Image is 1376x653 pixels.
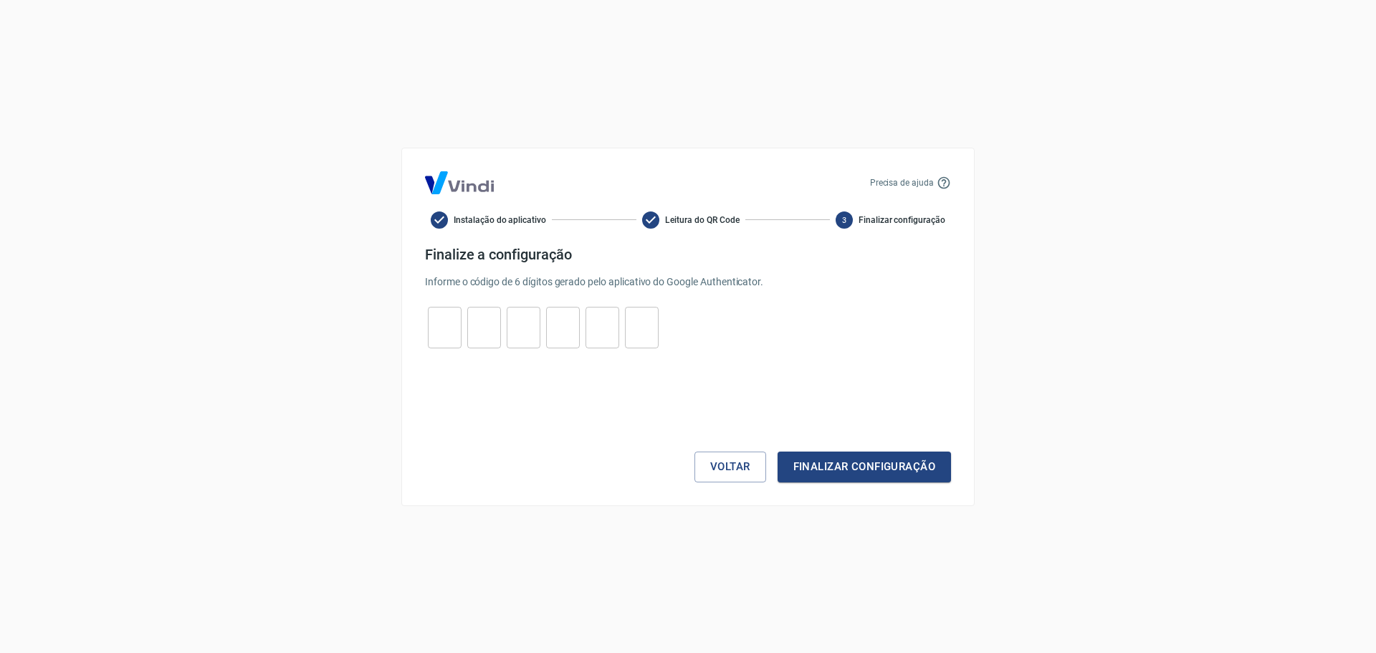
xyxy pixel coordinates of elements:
p: Precisa de ajuda [870,176,934,189]
img: Logo Vind [425,171,494,194]
span: Leitura do QR Code [665,214,739,227]
p: Informe o código de 6 dígitos gerado pelo aplicativo do Google Authenticator. [425,275,951,290]
text: 3 [842,215,846,224]
h4: Finalize a configuração [425,246,951,263]
span: Instalação do aplicativo [454,214,546,227]
span: Finalizar configuração [859,214,945,227]
button: Voltar [694,452,766,482]
button: Finalizar configuração [778,452,951,482]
